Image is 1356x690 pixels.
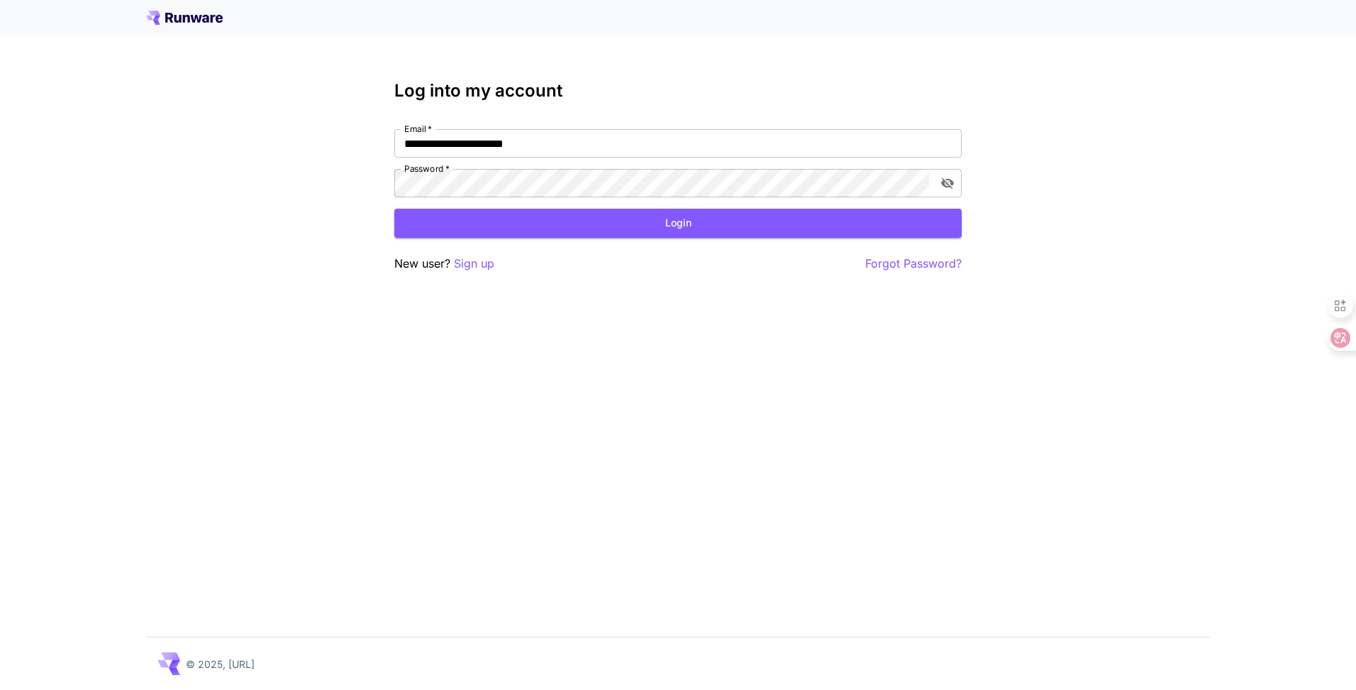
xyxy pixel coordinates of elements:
p: New user? [394,255,494,273]
p: © 2025, [URL] [186,657,255,672]
label: Email [404,123,432,135]
button: toggle password visibility [935,170,960,196]
label: Password [404,163,450,175]
button: Forgot Password? [865,255,962,273]
h3: Log into my account [394,81,962,101]
button: Login [394,209,962,238]
button: Sign up [454,255,494,273]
